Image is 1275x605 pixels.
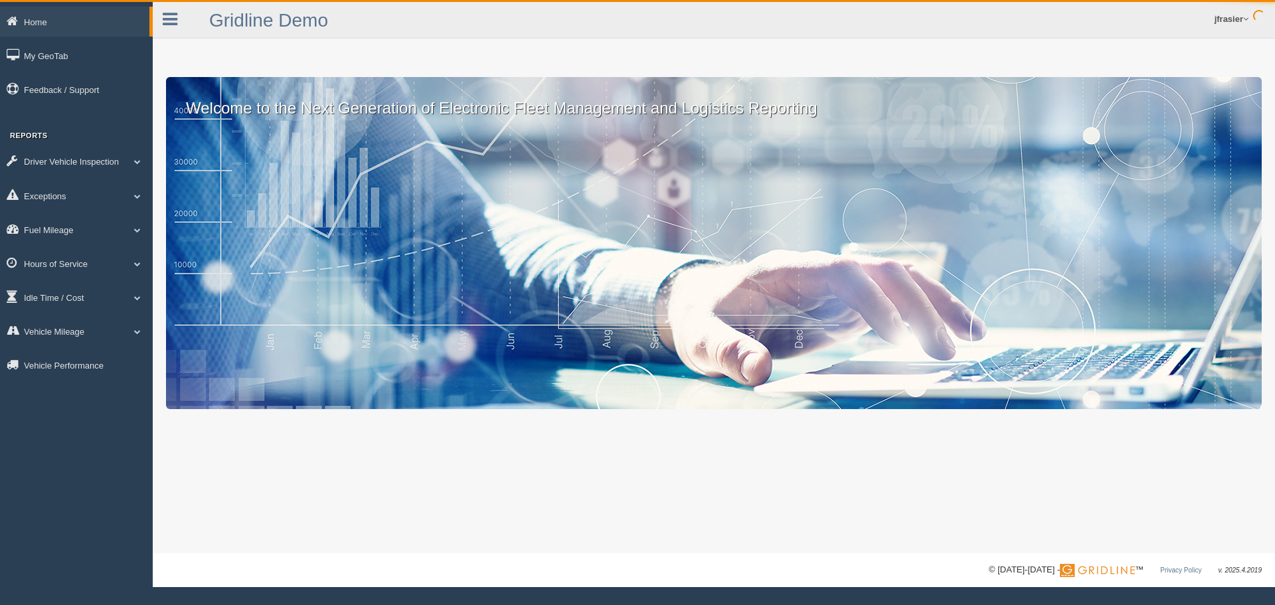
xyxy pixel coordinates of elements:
[166,77,1262,120] p: Welcome to the Next Generation of Electronic Fleet Management and Logistics Reporting
[1160,566,1201,574] a: Privacy Policy
[209,10,328,31] a: Gridline Demo
[989,563,1262,577] div: © [DATE]-[DATE] - ™
[1060,564,1135,577] img: Gridline
[1219,566,1262,574] span: v. 2025.4.2019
